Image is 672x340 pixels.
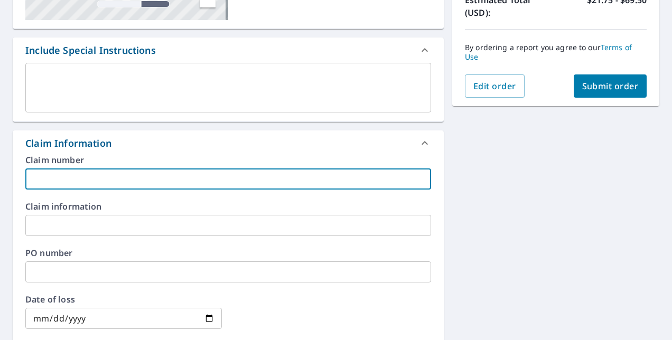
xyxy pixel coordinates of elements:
[25,156,431,164] label: Claim number
[465,74,525,98] button: Edit order
[25,249,431,257] label: PO number
[25,136,111,150] div: Claim Information
[25,43,156,58] div: Include Special Instructions
[13,37,444,63] div: Include Special Instructions
[13,130,444,156] div: Claim Information
[465,43,647,62] p: By ordering a report you agree to our
[465,42,632,62] a: Terms of Use
[574,74,647,98] button: Submit order
[25,202,431,211] label: Claim information
[25,295,222,304] label: Date of loss
[582,80,639,92] span: Submit order
[473,80,516,92] span: Edit order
